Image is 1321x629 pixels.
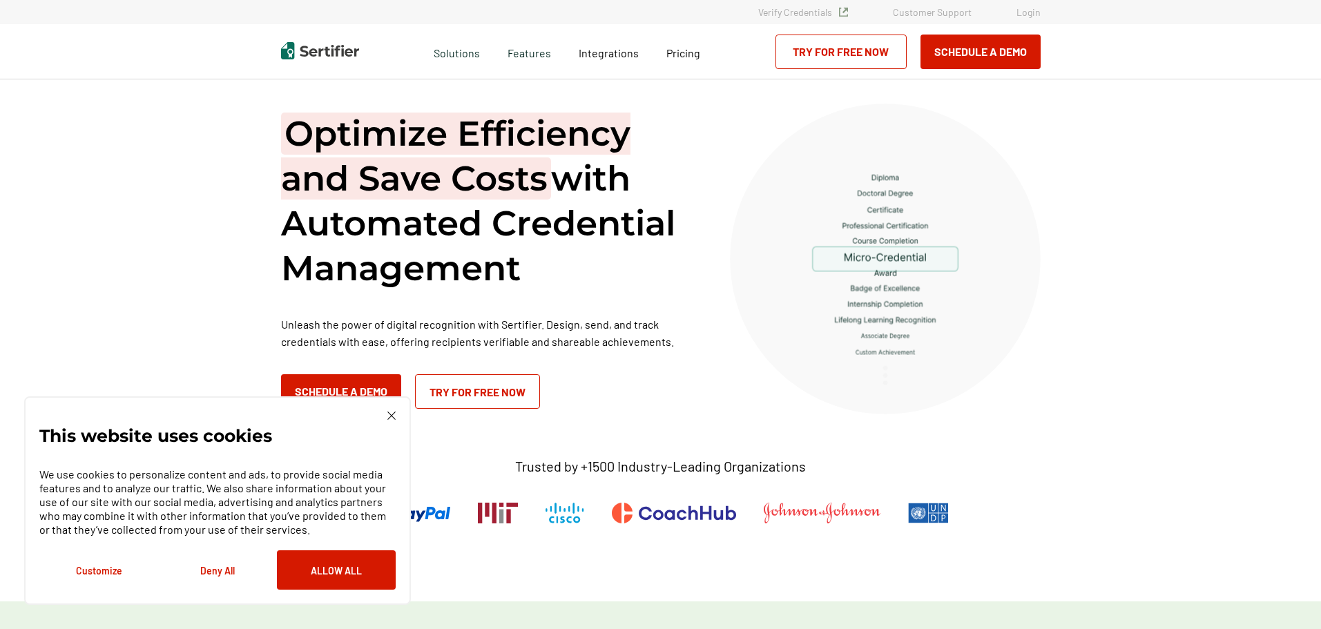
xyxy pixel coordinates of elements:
[764,503,880,523] img: Johnson & Johnson
[372,503,450,523] img: PayPal
[434,43,480,60] span: Solutions
[39,550,158,590] button: Customize
[281,316,695,350] p: Unleash the power of digital recognition with Sertifier. Design, send, and track credentials with...
[281,113,630,200] span: Optimize Efficiency and Save Costs
[1016,6,1041,18] a: Login
[775,35,907,69] a: Try for Free Now
[579,46,639,59] span: Integrations
[277,550,396,590] button: Allow All
[281,111,695,291] h1: with Automated Credential Management
[415,374,540,409] a: Try for Free Now
[39,467,396,536] p: We use cookies to personalize content and ads, to provide social media features and to analyze ou...
[546,503,584,523] img: Cisco
[281,42,359,59] img: Sertifier | Digital Credentialing Platform
[281,374,401,409] button: Schedule a Demo
[893,6,972,18] a: Customer Support
[612,503,736,523] img: CoachHub
[508,43,551,60] span: Features
[839,8,848,17] img: Verified
[579,43,639,60] a: Integrations
[666,46,700,59] span: Pricing
[39,429,272,443] p: This website uses cookies
[515,458,806,475] p: Trusted by +1500 Industry-Leading Organizations
[158,550,277,590] button: Deny All
[908,503,949,523] img: UNDP
[758,6,848,18] a: Verify Credentials
[387,412,396,420] img: Cookie Popup Close
[861,333,909,339] g: Associate Degree
[666,43,700,60] a: Pricing
[920,35,1041,69] button: Schedule a Demo
[478,503,518,523] img: Massachusetts Institute of Technology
